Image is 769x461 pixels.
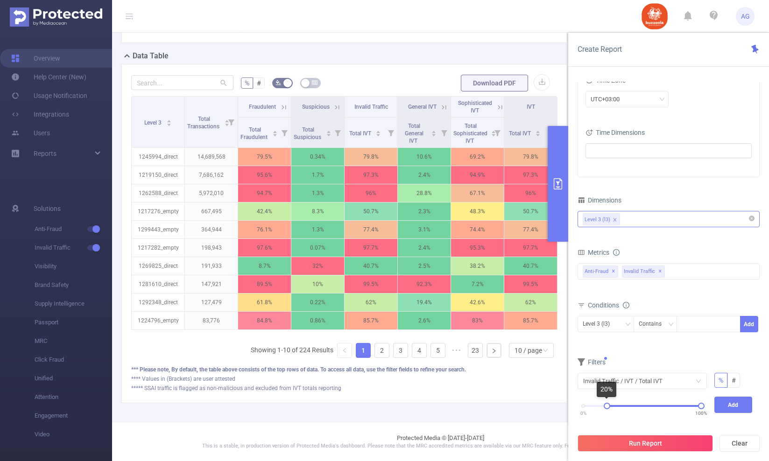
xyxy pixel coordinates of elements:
[291,312,344,329] p: 0.86%
[326,133,331,135] i: icon: caret-down
[11,105,69,124] a: Integrations
[375,129,381,135] div: Sort
[257,79,261,87] span: #
[291,148,344,166] p: 0.34%
[412,343,426,357] a: 4
[356,343,371,358] li: 1
[238,148,291,166] p: 79.5%
[583,316,616,332] div: Level 3 (l3)
[398,239,451,257] p: 2.4%
[272,133,277,135] i: icon: caret-down
[468,343,482,357] a: 23
[245,79,249,87] span: %
[586,129,645,136] span: Time Dimensions
[659,97,665,103] i: icon: down
[491,348,497,354] i: icon: right
[393,343,408,358] li: 3
[238,275,291,293] p: 89.5%
[354,104,388,110] span: Invalid Traffic
[10,7,102,27] img: Protected Media
[132,184,184,202] p: 1262588_direct
[625,321,631,328] i: icon: down
[451,275,504,293] p: 7.2%
[578,196,621,204] span: Dimensions
[34,199,61,218] span: Solutions
[623,302,629,308] i: icon: info-circle
[491,118,504,147] i: Filter menu
[132,275,184,293] p: 1281610_direct
[345,221,397,238] p: 77.4%
[639,316,668,332] div: Contains
[431,133,437,135] i: icon: caret-down
[131,375,557,383] div: **** Values in (Brackets) are user attested
[451,203,504,220] p: 48.3%
[144,119,163,126] span: Level 3
[345,293,397,311] p: 62%
[453,123,487,144] span: Total Sophisticated IVT
[251,343,333,358] li: Showing 1-10 of 224 Results
[509,130,532,137] span: Total IVT
[238,166,291,184] p: 95.6%
[35,350,112,369] span: Click Fraud
[449,343,464,358] span: •••
[185,203,238,220] p: 667,495
[187,116,221,130] span: Total Transactions
[238,239,291,257] p: 97.6%
[451,166,504,184] p: 94.9%
[35,313,112,332] span: Passport
[132,312,184,329] p: 1224796_empty
[732,377,736,384] span: #
[720,435,760,452] button: Clear
[185,293,238,311] p: 127,479
[578,435,713,452] button: Run Report
[291,184,344,202] p: 1.3%
[337,343,352,358] li: Previous Page
[504,293,557,311] p: 62%
[405,123,423,144] span: Total General IVT
[504,239,557,257] p: 97.7%
[583,265,618,278] span: Anti-Fraud
[527,104,535,110] span: IVT
[11,124,50,142] a: Users
[431,129,437,132] i: icon: caret-up
[658,266,662,277] span: ✕
[11,86,87,105] a: Usage Notification
[326,129,332,135] div: Sort
[578,249,609,256] span: Metrics
[451,239,504,257] p: 95.3%
[135,442,746,450] p: This is a stable, in production version of Protected Media's dashboard. Please note that the MRC ...
[504,184,557,202] p: 96%
[345,275,397,293] p: 99.5%
[504,257,557,275] p: 40.7%
[504,221,557,238] p: 77.4%
[224,119,230,124] div: Sort
[376,133,381,135] i: icon: caret-down
[312,80,317,85] i: icon: table
[504,203,557,220] p: 50.7%
[504,148,557,166] p: 79.8%
[291,293,344,311] p: 0.22%
[741,7,750,26] span: AG
[35,294,112,313] span: Supply Intelligence
[622,265,665,278] span: Invalid Traffic
[398,184,451,202] p: 28.8%
[412,343,427,358] li: 4
[35,369,112,388] span: Unified
[272,129,278,135] div: Sort
[272,129,277,132] i: icon: caret-up
[131,365,557,374] div: *** Please note, By default, the table above consists of the top rows of data. To access all data...
[449,343,464,358] li: Next 5 Pages
[740,316,758,332] button: Add
[398,275,451,293] p: 92.3%
[131,75,233,90] input: Search...
[185,275,238,293] p: 147,921
[34,144,56,163] a: Reports
[451,221,504,238] p: 74.4%
[345,203,397,220] p: 50.7%
[588,145,590,156] input: filter select
[408,104,437,110] span: General IVT
[291,275,344,293] p: 10%
[714,397,753,413] button: Add
[398,148,451,166] p: 10.6%
[597,382,616,397] div: 20%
